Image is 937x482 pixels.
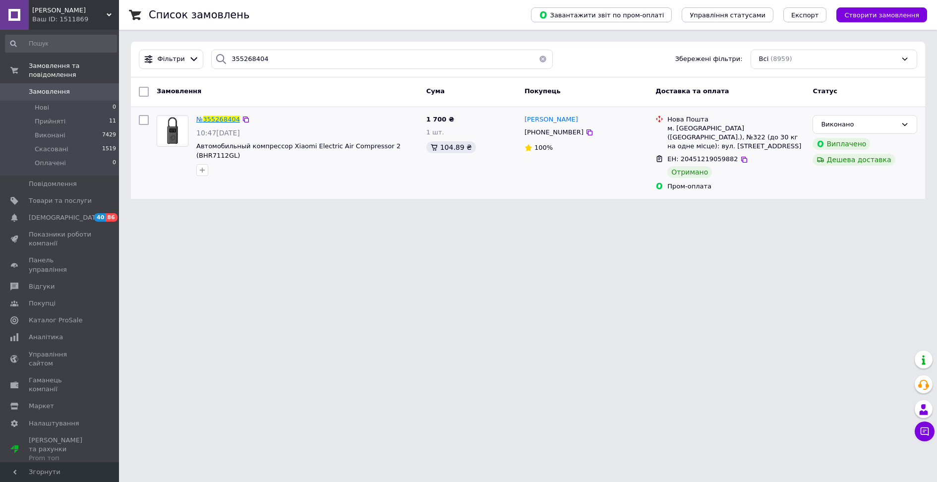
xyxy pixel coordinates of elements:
[426,128,444,136] span: 1 шт.
[157,117,188,144] img: Фото товару
[29,230,92,248] span: Показники роботи компанії
[29,196,92,205] span: Товари та послуги
[426,116,454,123] span: 1 700 ₴
[770,55,792,62] span: (8959)
[5,35,117,53] input: Пошук
[29,213,102,222] span: [DEMOGRAPHIC_DATA]
[29,376,92,394] span: Гаманець компанії
[211,50,553,69] input: Пошук за номером замовлення, ПІБ покупця, номером телефону, Email, номером накладної
[844,11,919,19] span: Створити замовлення
[32,6,107,15] span: Твій Гаджет
[29,61,119,79] span: Замовлення та повідомлення
[94,213,106,222] span: 40
[836,7,927,22] button: Створити замовлення
[113,159,116,168] span: 0
[426,87,445,95] span: Cума
[35,117,65,126] span: Прийняті
[426,141,476,153] div: 104.89 ₴
[35,131,65,140] span: Виконані
[525,116,578,123] span: [PERSON_NAME]
[196,129,240,137] span: 10:47[DATE]
[667,182,805,191] div: Пром-оплата
[525,128,584,136] span: [PHONE_NUMBER]
[29,333,63,342] span: Аналітика
[35,159,66,168] span: Оплачені
[525,115,578,124] a: [PERSON_NAME]
[196,116,203,123] span: №
[813,138,870,150] div: Виплачено
[203,116,240,123] span: 355268404
[539,10,664,19] span: Завантажити звіт по пром-оплаті
[29,299,56,308] span: Покупці
[29,402,54,411] span: Маркет
[667,124,805,151] div: м. [GEOGRAPHIC_DATA] ([GEOGRAPHIC_DATA].), №322 (до 30 кг на одне місце): вул. [STREET_ADDRESS]
[29,436,92,463] span: [PERSON_NAME] та рахунки
[655,87,729,95] span: Доставка та оплата
[102,131,116,140] span: 7429
[821,120,897,130] div: Виконано
[157,115,188,147] a: Фото товару
[525,87,561,95] span: Покупець
[826,11,927,18] a: Створити замовлення
[813,154,895,166] div: Дешева доставка
[791,11,819,19] span: Експорт
[35,145,68,154] span: Скасовані
[29,419,79,428] span: Налаштування
[29,180,77,188] span: Повідомлення
[196,142,401,159] a: Автомобильный компрессор Xiaomi Electric Air Compressor 2 (BHR7112GL)
[531,7,672,22] button: Завантажити звіт по пром-оплаті
[29,87,70,96] span: Замовлення
[149,9,249,21] h1: Список замовлень
[29,282,55,291] span: Відгуки
[667,155,738,163] span: ЕН: 20451219059882
[667,115,805,124] div: Нова Пошта
[534,144,553,151] span: 100%
[690,11,765,19] span: Управління статусами
[759,55,769,64] span: Всі
[109,117,116,126] span: 11
[29,316,82,325] span: Каталог ProSale
[157,87,201,95] span: Замовлення
[813,87,837,95] span: Статус
[35,103,49,112] span: Нові
[102,145,116,154] span: 1519
[533,50,553,69] button: Очистить
[682,7,773,22] button: Управління статусами
[113,103,116,112] span: 0
[32,15,119,24] div: Ваш ID: 1511869
[675,55,743,64] span: Збережені фільтри:
[783,7,827,22] button: Експорт
[29,454,92,463] div: Prom топ
[29,256,92,274] span: Панель управління
[29,350,92,368] span: Управління сайтом
[196,116,240,123] a: №355268404
[106,213,117,222] span: 86
[158,55,185,64] span: Фільтри
[915,422,935,441] button: Чат з покупцем
[667,166,712,178] div: Отримано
